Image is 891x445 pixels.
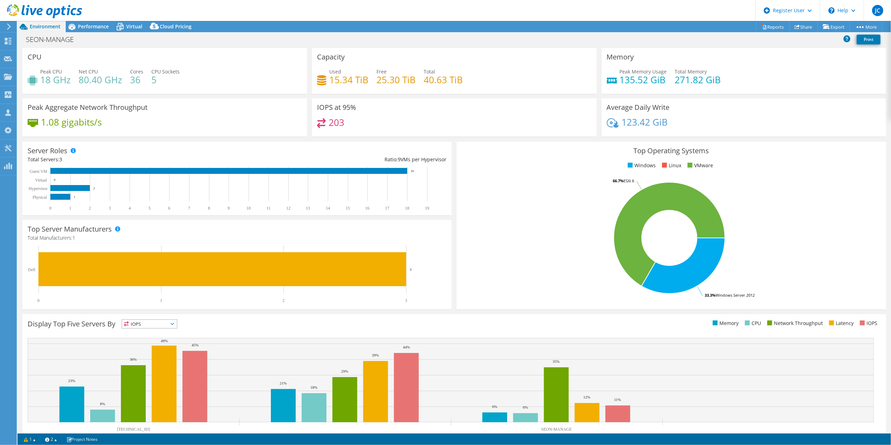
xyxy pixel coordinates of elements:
div: Ratio: VMs per Hypervisor [237,156,446,163]
text: 12 [286,206,290,211]
h3: IOPS at 95% [317,104,356,111]
span: Net CPU [79,68,98,75]
text: Virtual [35,178,47,183]
span: Virtual [126,23,142,30]
text: 1 [69,206,71,211]
span: 9 [398,156,401,163]
h4: 36 [130,76,143,84]
text: 15 [346,206,350,211]
text: 1 [160,298,162,303]
h3: Average Daily Write [607,104,670,111]
h4: 1.08 gigabits/s [41,118,102,126]
text: 29% [341,369,348,373]
svg: \n [828,7,835,14]
h4: 25.30 TiB [376,76,416,84]
h3: Server Roles [28,147,67,155]
h4: 271.82 GiB [675,76,721,84]
text: 17 [385,206,389,211]
text: 10 [246,206,251,211]
h3: Top Server Manufacturers [28,225,112,233]
div: Total Servers: [28,156,237,163]
text: 3 [109,206,111,211]
li: CPU [743,319,761,327]
text: 18 [411,169,414,173]
h4: 40.63 TiB [424,76,463,84]
span: Peak Memory Usage [620,68,667,75]
h3: Capacity [317,53,345,61]
h3: Memory [607,53,634,61]
tspan: 33.3% [705,292,716,298]
text: 3 [410,267,412,271]
text: 13 [306,206,310,211]
li: IOPS [858,319,877,327]
text: Guest VM [30,169,47,174]
text: 9 [228,206,230,211]
text: 2 [89,206,91,211]
text: SEON-MANAGE [541,427,572,432]
span: IOPS [122,320,177,328]
text: 3 [405,298,407,303]
h3: Top Operating Systems [462,147,881,155]
h4: 80.40 GHz [79,76,122,84]
text: 36% [130,357,137,361]
a: 2 [40,435,62,444]
text: 0 [49,206,51,211]
a: Project Notes [62,435,102,444]
span: JC [872,5,883,16]
span: Total [424,68,435,75]
text: 4 [129,206,131,211]
text: 8% [100,402,105,406]
text: 6 [168,206,170,211]
li: Network Throughput [766,319,823,327]
text: 12% [583,395,590,399]
li: VMware [686,162,713,169]
text: 49% [161,339,168,343]
text: 11% [614,397,621,402]
li: Latency [827,319,854,327]
span: Free [376,68,387,75]
text: 6% [523,405,528,409]
text: 2 [282,298,285,303]
span: Cloud Pricing [160,23,192,30]
tspan: ESXi 6 [624,178,634,183]
text: 23% [68,379,75,383]
text: 39% [372,353,379,357]
text: 35% [553,359,560,363]
h4: 5 [151,76,180,84]
span: Total Memory [675,68,707,75]
li: Windows [626,162,656,169]
text: 0 [54,178,56,182]
text: 18 [405,206,409,211]
a: Reports [756,21,790,32]
h1: SEON-MANAGE [23,36,85,43]
text: 0 [37,298,39,303]
text: 1 [74,195,76,199]
text: 16 [365,206,369,211]
h4: 15.34 TiB [329,76,368,84]
text: 2 [93,186,95,190]
text: 5 [149,206,151,211]
text: 11 [266,206,271,211]
a: Export [818,21,850,32]
text: Dell [28,267,35,272]
h4: 135.52 GiB [620,76,667,84]
text: [TECHNICAL_ID] [117,427,150,432]
text: Physical [33,195,47,200]
text: 21% [280,381,287,385]
a: 1 [19,435,41,444]
text: 19 [425,206,429,211]
h3: CPU [28,53,42,61]
span: Used [329,68,341,75]
a: Share [789,21,818,32]
span: Peak CPU [40,68,62,75]
tspan: 66.7% [613,178,624,183]
li: Linux [660,162,681,169]
span: Environment [30,23,60,30]
text: 8 [208,206,210,211]
span: Performance [78,23,109,30]
h4: 203 [329,119,344,126]
text: Hypervisor [29,186,48,191]
a: More [850,21,882,32]
span: 1 [72,234,75,241]
tspan: Windows Server 2012 [716,292,755,298]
